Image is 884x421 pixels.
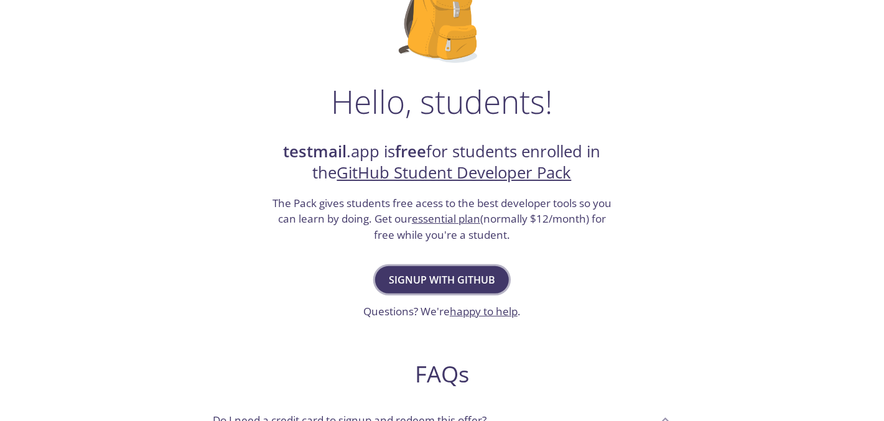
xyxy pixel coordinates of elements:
a: essential plan [412,211,480,226]
h1: Hello, students! [332,83,553,120]
button: Signup with GitHub [375,266,509,294]
h2: .app is for students enrolled in the [271,141,613,184]
span: Signup with GitHub [389,271,495,289]
h2: FAQs [203,360,681,388]
h3: Questions? We're . [363,303,521,320]
a: GitHub Student Developer Pack [337,162,572,183]
a: happy to help [450,304,518,318]
h3: The Pack gives students free acess to the best developer tools so you can learn by doing. Get our... [271,195,613,243]
strong: testmail [284,141,347,162]
strong: free [396,141,427,162]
